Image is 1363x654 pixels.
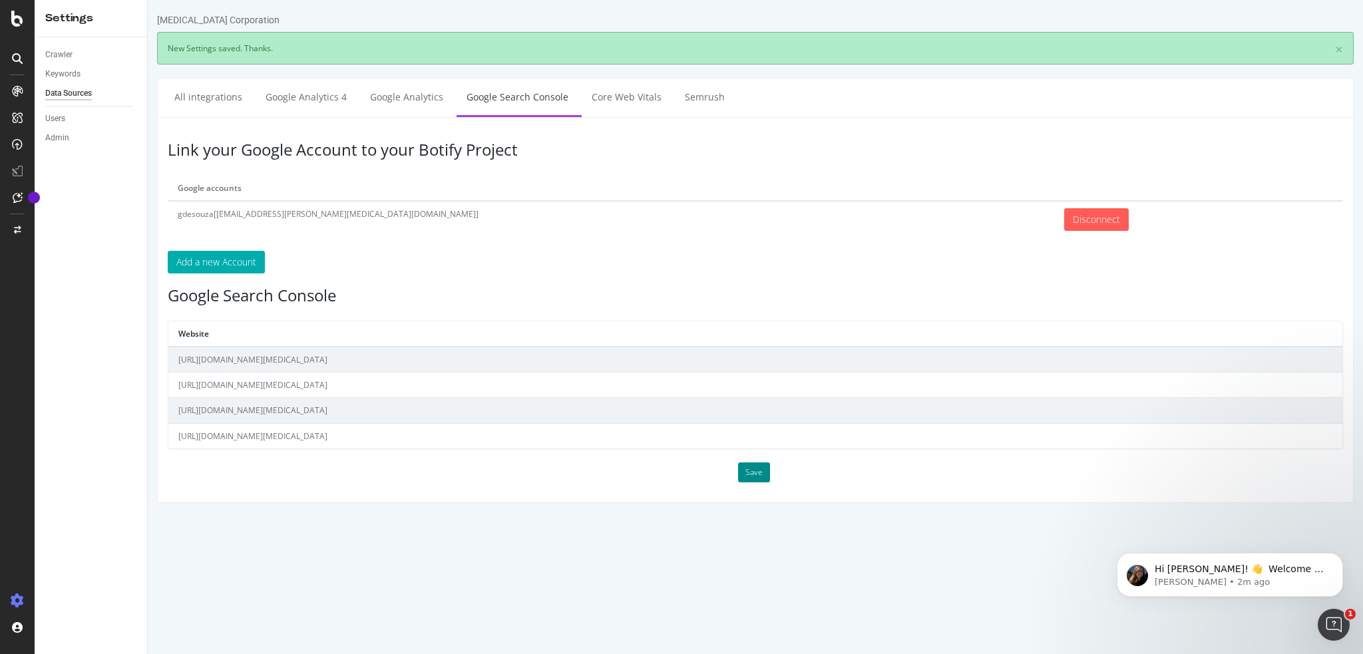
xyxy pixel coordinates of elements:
[45,67,81,81] div: Keywords
[590,462,622,482] button: Save
[916,208,981,231] input: Disconnect
[20,141,1195,158] h3: Link your Google Account to your Botify Project
[45,48,138,62] a: Crawler
[1187,43,1195,57] a: ×
[1097,525,1363,618] iframe: Intercom notifications message
[45,86,92,100] div: Data Sources
[45,11,136,26] div: Settings
[434,79,524,115] a: Core Web Vitals
[20,176,906,201] th: Google accounts
[1345,609,1356,619] span: 1
[21,398,1195,423] td: [URL][DOMAIN_NAME][MEDICAL_DATA]
[212,79,305,115] a: Google Analytics
[45,131,138,145] a: Admin
[108,79,209,115] a: Google Analytics 4
[9,32,1206,65] div: New Settings saved. Thanks.
[20,251,117,273] button: Add a new Account
[20,201,906,238] td: gdesouza[[EMAIL_ADDRESS][PERSON_NAME][MEDICAL_DATA][DOMAIN_NAME]]
[21,373,1195,398] td: [URL][DOMAIN_NAME][MEDICAL_DATA]
[45,131,69,145] div: Admin
[45,48,73,62] div: Crawler
[1318,609,1350,641] iframe: Intercom live chat
[309,79,431,115] a: Google Search Console
[21,347,1195,373] td: [URL][DOMAIN_NAME][MEDICAL_DATA]
[527,79,587,115] a: Semrush
[9,13,132,27] div: [MEDICAL_DATA] Corporation
[45,67,138,81] a: Keywords
[21,321,1195,347] th: Website
[17,79,104,115] a: All integrations
[45,112,138,126] a: Users
[20,287,1195,304] h3: Google Search Console
[28,192,40,204] div: Tooltip anchor
[45,86,138,100] a: Data Sources
[21,423,1195,448] td: [URL][DOMAIN_NAME][MEDICAL_DATA]
[45,112,65,126] div: Users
